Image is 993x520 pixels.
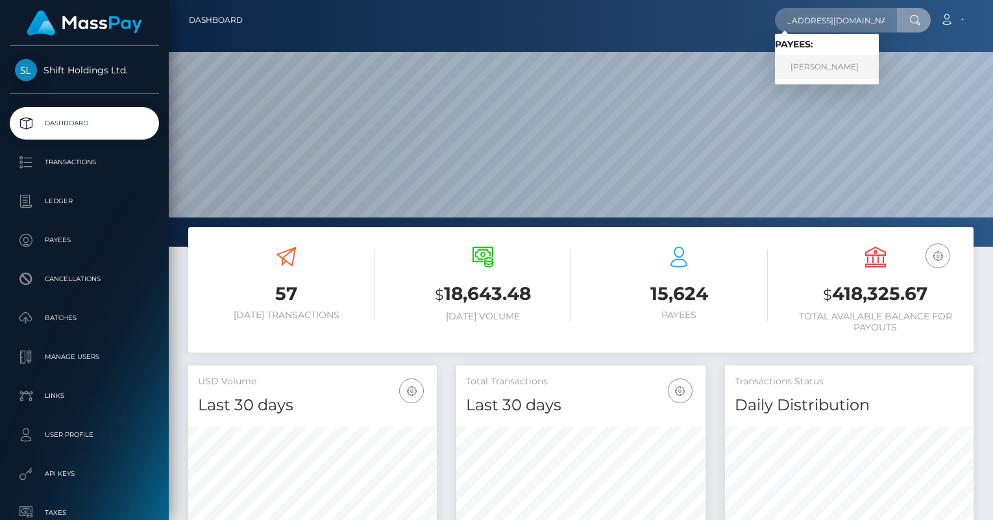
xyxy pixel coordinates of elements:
[823,286,832,304] small: $
[189,6,243,34] a: Dashboard
[466,375,695,388] h5: Total Transactions
[15,114,154,133] p: Dashboard
[775,39,879,50] h6: Payees:
[735,394,964,417] h4: Daily Distribution
[10,185,159,217] a: Ledger
[10,302,159,334] a: Batches
[591,310,768,321] h6: Payees
[775,8,897,32] input: Search...
[10,64,159,76] span: Shift Holdings Ltd.
[15,386,154,406] p: Links
[395,311,572,322] h6: [DATE] Volume
[15,347,154,367] p: Manage Users
[15,308,154,328] p: Batches
[775,55,879,79] a: [PERSON_NAME]
[10,419,159,451] a: User Profile
[787,281,964,308] h3: 418,325.67
[15,425,154,445] p: User Profile
[15,192,154,211] p: Ledger
[735,375,964,388] h5: Transactions Status
[15,269,154,289] p: Cancellations
[15,464,154,484] p: API Keys
[10,263,159,295] a: Cancellations
[15,153,154,172] p: Transactions
[198,310,375,321] h6: [DATE] Transactions
[15,230,154,250] p: Payees
[198,281,375,306] h3: 57
[10,146,159,179] a: Transactions
[591,281,768,306] h3: 15,624
[435,286,444,304] small: $
[27,10,142,36] img: MassPay Logo
[10,341,159,373] a: Manage Users
[787,311,964,333] h6: Total Available Balance for Payouts
[10,224,159,256] a: Payees
[10,107,159,140] a: Dashboard
[466,394,695,417] h4: Last 30 days
[198,375,427,388] h5: USD Volume
[10,380,159,412] a: Links
[395,281,572,308] h3: 18,643.48
[198,394,427,417] h4: Last 30 days
[15,59,37,81] img: Shift Holdings Ltd.
[10,458,159,490] a: API Keys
